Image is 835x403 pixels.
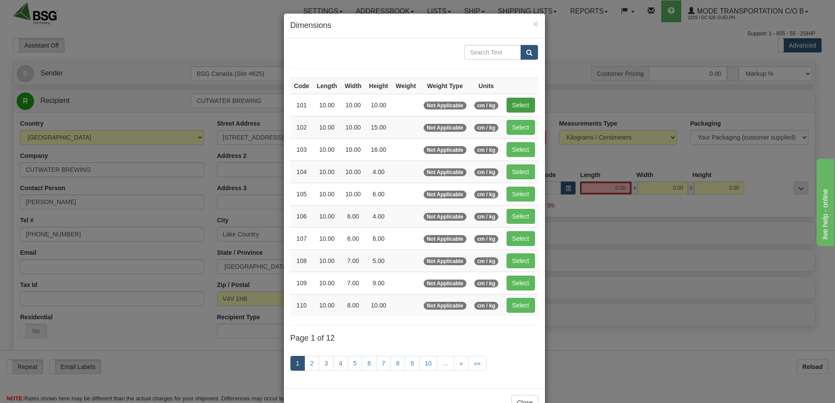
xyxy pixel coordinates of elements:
span: Not Applicable [424,235,466,243]
th: Code [290,78,313,94]
td: 105 [290,183,313,205]
span: cm / kg [474,213,498,221]
td: 6.00 [365,183,392,205]
button: Select [507,120,535,135]
td: 110 [290,294,313,316]
a: 2 [304,356,319,371]
td: 10.00 [313,272,341,294]
a: 9 [405,356,420,371]
span: cm / kg [474,146,498,154]
button: Close [533,19,538,28]
td: 16.00 [365,138,392,161]
th: Weight [392,78,420,94]
a: 4 [333,356,348,371]
span: cm / kg [474,257,498,265]
button: Select [507,164,535,179]
h4: Page 1 of 12 [290,334,538,343]
td: 7.00 [341,249,366,272]
a: 3 [319,356,334,371]
td: 10.00 [313,183,341,205]
td: 6.00 [365,227,392,249]
td: 106 [290,205,313,227]
td: 10.00 [341,161,366,183]
span: Not Applicable [424,102,466,109]
a: 8 [390,356,405,371]
a: »» [468,356,487,371]
span: cm / kg [474,191,498,198]
a: » [454,356,469,371]
td: 10.00 [313,116,341,138]
td: 9.00 [365,272,392,294]
th: Weight Type [420,78,470,94]
td: 109 [290,272,313,294]
td: 103 [290,138,313,161]
span: cm / kg [474,235,498,243]
div: live help - online [7,5,81,16]
td: 10.00 [341,94,366,116]
td: 4.00 [365,161,392,183]
td: 10.00 [313,205,341,227]
td: 10.00 [313,94,341,116]
span: cm / kg [474,102,498,109]
td: 10.00 [365,294,392,316]
td: 15.00 [365,116,392,138]
td: 101 [290,94,313,116]
a: 10 [419,356,438,371]
a: 7 [376,356,391,371]
span: Not Applicable [424,213,466,221]
span: Not Applicable [424,168,466,176]
td: 6.00 [341,205,366,227]
a: 6 [362,356,376,371]
th: Height [365,78,392,94]
iframe: chat widget [815,157,834,246]
span: cm / kg [474,280,498,287]
span: Not Applicable [424,146,466,154]
th: Units [470,78,502,94]
button: Select [507,253,535,268]
td: 4.00 [365,205,392,227]
span: cm / kg [474,168,498,176]
span: Not Applicable [424,302,466,310]
td: 8.00 [341,294,366,316]
td: 5.00 [365,249,392,272]
td: 6.00 [341,227,366,249]
span: Not Applicable [424,124,466,132]
th: Width [341,78,366,94]
h4: Dimensions [290,20,538,31]
td: 10.00 [313,249,341,272]
span: Not Applicable [424,280,466,287]
td: 10.00 [313,138,341,161]
td: 104 [290,161,313,183]
button: Select [507,298,535,313]
td: 10.00 [341,183,366,205]
td: 10.00 [365,94,392,116]
td: 10.00 [341,116,366,138]
button: Select [507,142,535,157]
input: Search Text [464,45,521,60]
td: 7.00 [341,272,366,294]
td: 108 [290,249,313,272]
span: Not Applicable [424,191,466,198]
a: 1 [290,356,305,371]
td: 107 [290,227,313,249]
a: 5 [348,356,362,371]
td: 10.00 [313,294,341,316]
span: cm / kg [474,302,498,310]
span: × [533,19,538,29]
span: Not Applicable [424,257,466,265]
a: … [437,356,454,371]
td: 10.00 [341,138,366,161]
button: Select [507,98,535,113]
button: Select [507,209,535,224]
td: 102 [290,116,313,138]
button: Select [507,187,535,201]
button: Select [507,276,535,290]
td: 10.00 [313,227,341,249]
th: Length [313,78,341,94]
button: Select [507,231,535,246]
td: 10.00 [313,161,341,183]
span: cm / kg [474,124,498,132]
